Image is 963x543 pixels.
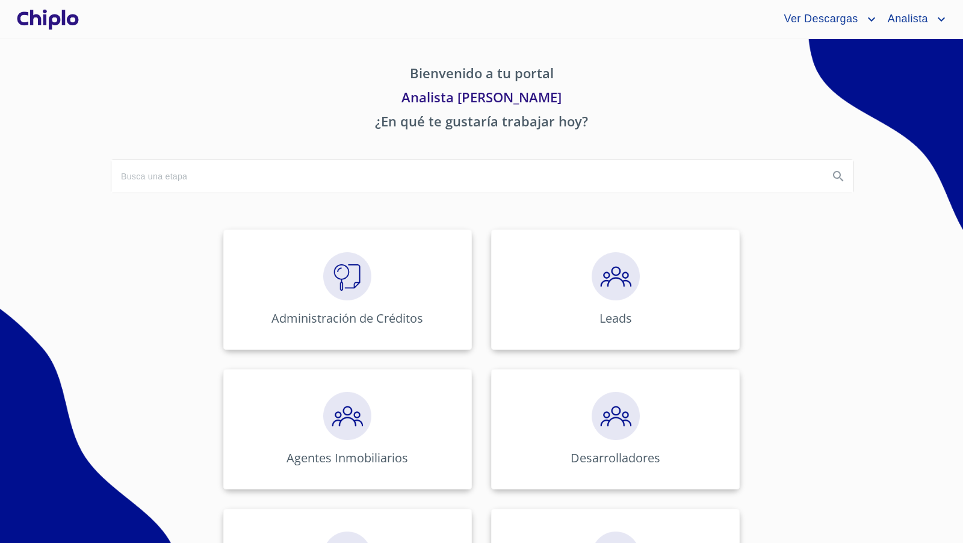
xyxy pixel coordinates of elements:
[271,310,423,326] p: Administración de Créditos
[323,392,371,440] img: megaClickPrecalificacion.png
[775,10,878,29] button: account of current user
[592,392,640,440] img: megaClickPrecalificacion.png
[286,450,408,466] p: Agentes Inmobiliarios
[111,160,819,193] input: search
[879,10,949,29] button: account of current user
[592,252,640,300] img: megaClickPrecalificacion.png
[879,10,934,29] span: Analista
[111,87,852,111] p: Analista [PERSON_NAME]
[111,63,852,87] p: Bienvenido a tu portal
[775,10,864,29] span: Ver Descargas
[111,111,852,135] p: ¿En qué te gustaría trabajar hoy?
[571,450,660,466] p: Desarrolladores
[323,252,371,300] img: megaClickVerifiacion.png
[599,310,632,326] p: Leads
[824,162,853,191] button: Search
